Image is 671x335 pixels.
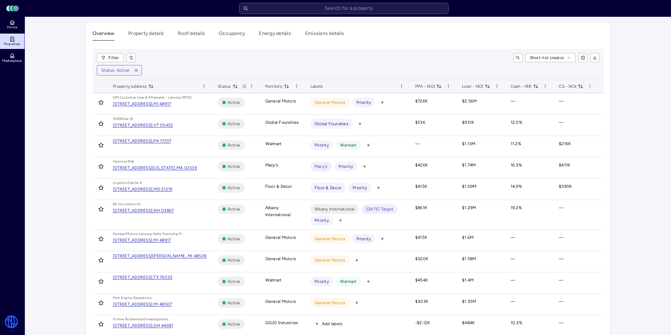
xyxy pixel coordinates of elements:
div: MI 48917 [153,238,171,242]
td: — [553,115,598,136]
td: Walmart [260,272,305,294]
button: Toggle favorite [95,140,107,151]
div: Status: Active [101,67,130,74]
div: [STREET_ADDRESS], [113,302,153,306]
div: TX 76033 [153,275,172,279]
td: $1.6M [456,230,505,251]
img: Watershed [4,315,19,332]
span: Add labels [322,320,343,327]
span: CS - NOI [559,83,583,90]
button: Priority [310,215,333,225]
td: $1.35M [456,294,505,315]
td: $216K [553,136,598,157]
button: Toggle favorite [95,204,107,215]
div: Hano [113,159,122,164]
td: $415K [410,179,456,200]
div: NH 03867 [153,208,174,213]
button: toggle sorting [485,84,490,89]
button: Macy's [310,162,332,171]
button: toggle sorting [232,84,238,89]
div: [STREET_ADDRESS], [113,123,153,127]
div: [STREET_ADDRESS], [113,187,153,191]
a: [STREET_ADDRESS],VT 05452 [113,123,173,127]
button: Walmart [336,140,361,150]
td: $1.09M [456,179,505,200]
div: Center X [128,180,142,186]
span: Priority [356,99,371,106]
td: Albany International [260,200,305,230]
div: GM Customer Care & Aftersales - Lans [113,95,176,100]
button: Occupancy [219,30,245,41]
td: — [505,272,554,294]
input: Search for a property [239,3,449,14]
button: Albany International [310,204,359,214]
button: toggle sorting [578,84,583,89]
td: $53K [410,115,456,136]
span: Active [228,120,240,127]
td: — [553,200,598,230]
span: Loan - NOI [462,83,490,90]
button: Priority [310,140,333,150]
a: [STREET_ADDRESS],MI 48507 [113,302,172,306]
div: [STREET_ADDRESS], [113,323,153,328]
span: Active [228,163,240,170]
span: Active [228,299,240,306]
button: Toggle favorite [95,182,107,193]
td: $1.74M [456,157,505,179]
div: General Motors Lansing Delta Tow [113,231,169,237]
td: 16.3% [505,157,554,179]
td: — [505,230,554,251]
div: OH 44691 [153,323,173,328]
span: Labels [310,83,323,90]
div: [STREET_ADDRESS], [113,139,153,143]
span: Cash - IRR [511,83,539,90]
button: Toggle favorite [95,233,107,244]
span: Active [228,206,240,213]
span: Home [7,25,17,29]
div: erations [138,295,152,301]
span: Short-list creator [530,54,564,61]
button: General Motors [310,298,350,308]
div: nship Pr [169,231,182,237]
div: ver Mall [122,159,134,164]
td: General Motors [260,294,305,315]
td: Macy's [260,157,305,179]
span: Active [228,257,240,264]
div: ation Dr [128,201,140,207]
div: [STREET_ADDRESS][US_STATE], [113,166,176,170]
span: Priority [339,163,353,170]
span: Properties [4,42,21,46]
button: toggle search [513,53,522,62]
button: Priority [334,162,357,171]
button: Toggle favorite [95,276,107,287]
div: River St [121,116,133,122]
td: $1.58M [456,251,505,272]
td: — [553,251,598,272]
a: [STREET_ADDRESS],NH 03867 [113,208,174,213]
span: Active [228,184,240,191]
td: 11.2% [505,136,554,157]
button: Priority [352,98,375,107]
td: 14.9% [505,179,554,200]
div: MI 48917 [153,102,171,106]
td: $726K [410,93,456,115]
span: General Motors [315,99,346,106]
button: Global Foundries [310,119,353,129]
span: Active [228,235,240,242]
span: Floor & Decor [315,184,341,191]
span: Portfolio [265,83,289,90]
td: General Motors [260,251,305,272]
span: Walmart [340,142,357,149]
a: [STREET_ADDRESS][US_STATE],MA 02339 [113,166,197,170]
button: Toggle favorite [95,97,107,108]
td: — [505,93,554,115]
a: [STREET_ADDRESS],MI 48917 [113,238,171,242]
button: show/hide columns [578,53,587,62]
td: $454K [410,272,456,294]
button: toggle sorting [148,84,154,89]
div: [STREET_ADDRESS][PERSON_NAME][PERSON_NAME], [113,254,188,258]
td: $1.13M [456,136,505,157]
td: — [553,294,598,315]
span: Albany International [315,206,355,213]
span: PPA - NOI [415,83,442,90]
